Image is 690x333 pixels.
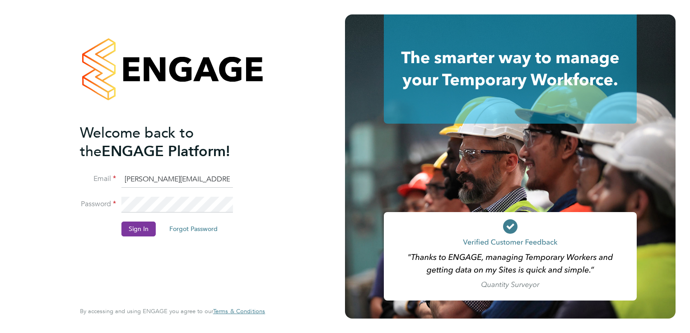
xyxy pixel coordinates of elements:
h2: ENGAGE Platform! [80,124,256,161]
input: Enter your work email... [121,171,233,188]
button: Sign In [121,222,156,236]
a: Terms & Conditions [213,308,265,315]
label: Email [80,174,116,184]
span: By accessing and using ENGAGE you agree to our [80,307,265,315]
span: Welcome back to the [80,124,194,160]
label: Password [80,199,116,209]
button: Forgot Password [162,222,225,236]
